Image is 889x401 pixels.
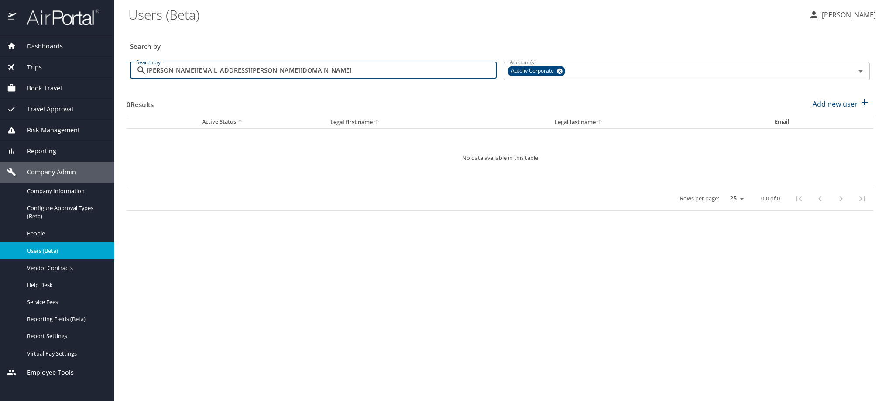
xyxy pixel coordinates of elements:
span: Trips [16,62,42,72]
span: Company Information [27,187,104,195]
span: Service Fees [27,298,104,306]
table: User Search Table [127,116,873,211]
span: People [27,229,104,238]
p: [PERSON_NAME] [819,10,876,20]
span: Configure Approval Types (Beta) [27,204,104,221]
span: Help Desk [27,281,104,289]
span: Users (Beta) [27,247,104,255]
th: Legal last name [548,116,768,128]
p: Rows per page: [680,196,719,201]
select: rows per page [723,192,747,205]
button: Open [855,65,867,77]
button: sort [373,118,381,127]
p: Add new user [813,99,858,109]
span: Risk Management [16,125,80,135]
img: airportal-logo.png [17,9,99,26]
p: No data available in this table [153,155,847,161]
h1: Users (Beta) [128,1,802,28]
button: [PERSON_NAME] [805,7,879,23]
button: sort [596,118,604,127]
button: Add new user [809,94,873,114]
span: Report Settings [27,332,104,340]
span: Company Admin [16,167,76,177]
p: 0-0 of 0 [761,196,780,201]
span: Employee Tools [16,368,74,377]
img: icon-airportal.png [8,9,17,26]
span: Book Travel [16,83,62,93]
span: Autoliv Corporate [508,66,559,76]
span: Reporting [16,146,56,156]
span: Reporting Fields (Beta) [27,315,104,323]
h3: 0 Results [127,94,154,110]
th: Legal first name [323,116,548,128]
th: Active Status [127,116,323,128]
h3: Search by [130,36,870,52]
span: Virtual Pay Settings [27,349,104,358]
button: sort [236,118,245,126]
span: Travel Approval [16,104,73,114]
span: Dashboards [16,41,63,51]
div: Autoliv Corporate [508,66,565,76]
input: Search by name or email [147,62,497,79]
span: Vendor Contracts [27,264,104,272]
th: Email [768,116,873,128]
